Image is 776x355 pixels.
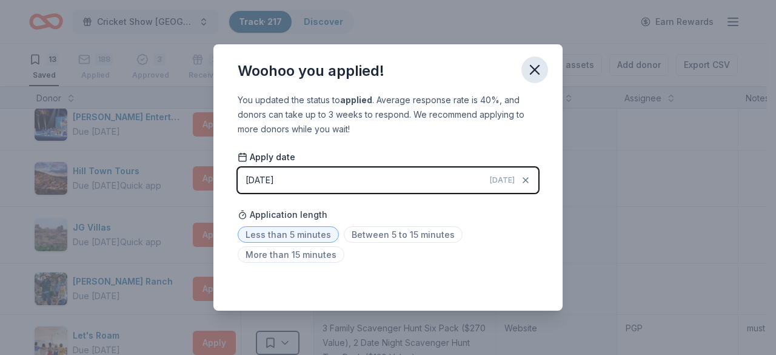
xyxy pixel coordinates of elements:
[238,208,327,222] span: Application length
[238,167,538,193] button: [DATE][DATE]
[246,173,274,188] div: [DATE]
[238,246,344,263] span: More than 15 minutes
[238,151,295,163] span: Apply date
[344,226,463,243] span: Between 5 to 15 minutes
[238,61,384,81] div: Woohoo you applied!
[340,95,372,105] b: applied
[490,175,515,185] span: [DATE]
[238,226,339,243] span: Less than 5 minutes
[238,93,538,137] div: You updated the status to . Average response rate is 40%, and donors can take up to 3 weeks to re...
